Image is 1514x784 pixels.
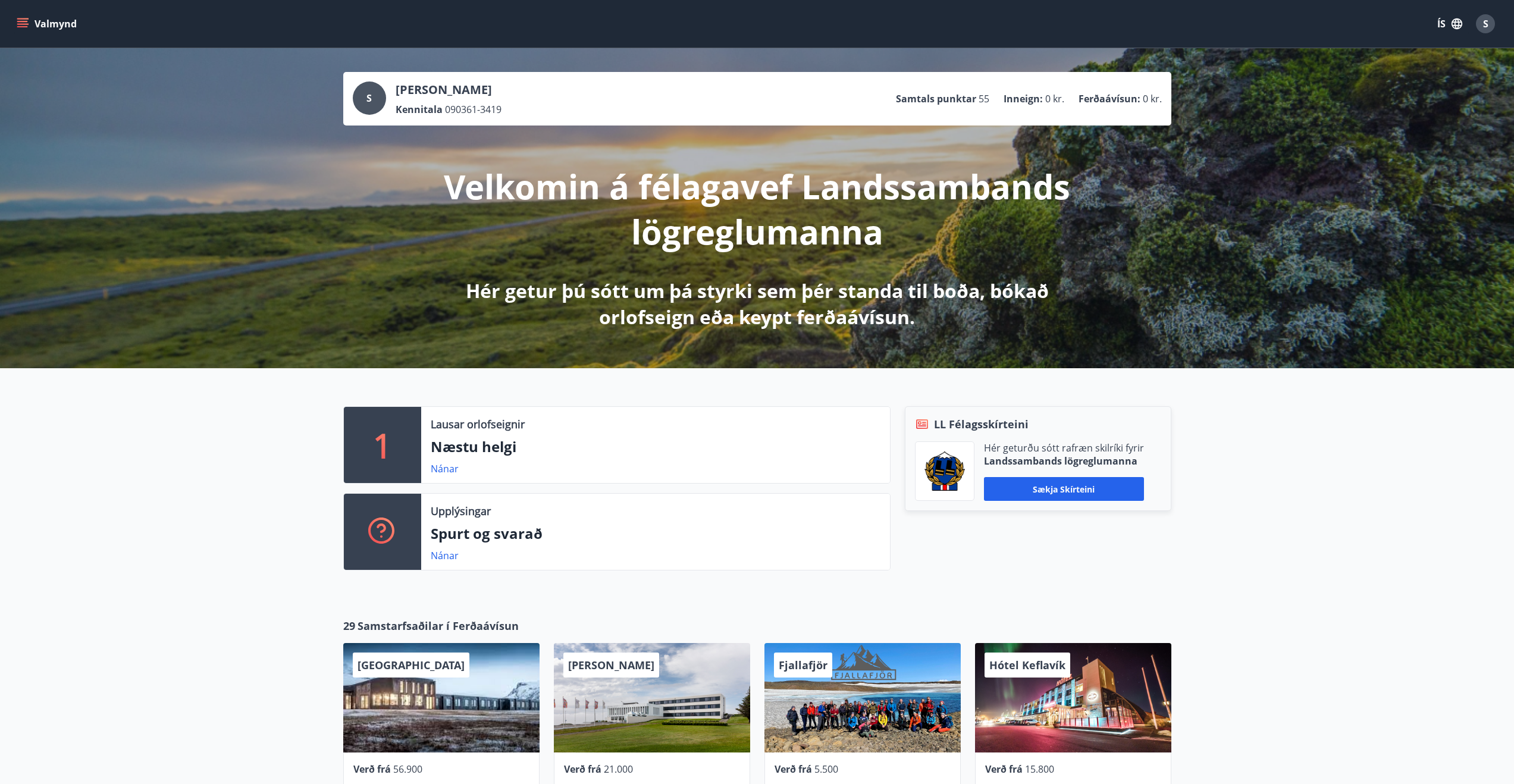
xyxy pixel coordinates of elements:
[1045,92,1064,105] span: 0 kr.
[1483,17,1488,30] span: S
[1431,13,1469,35] button: ÍS
[1025,763,1054,776] span: 15.800
[431,462,459,475] a: Nánar
[396,103,443,116] p: Kennitala
[934,416,1029,432] span: LL Félagsskírteini
[445,103,501,116] span: 090361-3419
[373,422,392,468] p: 1
[924,451,965,491] img: 1cqKbADZNYZ4wXUG0EC2JmCwhQh0Y6EN22Kw4FTY.png
[443,164,1071,254] p: Velkomin á félagavef Landssambands lögreglumanna
[343,618,355,634] span: 29
[985,763,1023,776] span: Verð frá
[779,658,827,672] span: Fjallafjör
[568,658,654,672] span: [PERSON_NAME]
[814,763,838,776] span: 5.500
[896,92,976,105] p: Samtals punktar
[604,763,633,776] span: 21.000
[431,549,459,562] a: Nánar
[358,618,519,634] span: Samstarfsaðilar í Ferðaávísun
[431,437,880,457] p: Næstu helgi
[984,454,1144,468] p: Landssambands lögreglumanna
[358,658,465,672] span: [GEOGRAPHIC_DATA]
[431,416,525,432] p: Lausar orlofseignir
[396,81,501,98] p: [PERSON_NAME]
[353,763,391,776] span: Verð frá
[431,523,880,544] p: Spurt og svarað
[1471,10,1500,38] button: S
[14,13,82,35] button: menu
[564,763,601,776] span: Verð frá
[431,503,491,519] p: Upplýsingar
[1143,92,1162,105] span: 0 kr.
[443,278,1071,330] p: Hér getur þú sótt um þá styrki sem þér standa til boða, bókað orlofseign eða keypt ferðaávísun.
[984,441,1144,454] p: Hér geturðu sótt rafræn skilríki fyrir
[989,658,1065,672] span: Hótel Keflavík
[1004,92,1043,105] p: Inneign :
[366,92,372,105] span: S
[393,763,422,776] span: 56.900
[1079,92,1140,105] p: Ferðaávísun :
[775,763,812,776] span: Verð frá
[979,92,989,105] span: 55
[984,477,1144,501] button: Sækja skírteini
